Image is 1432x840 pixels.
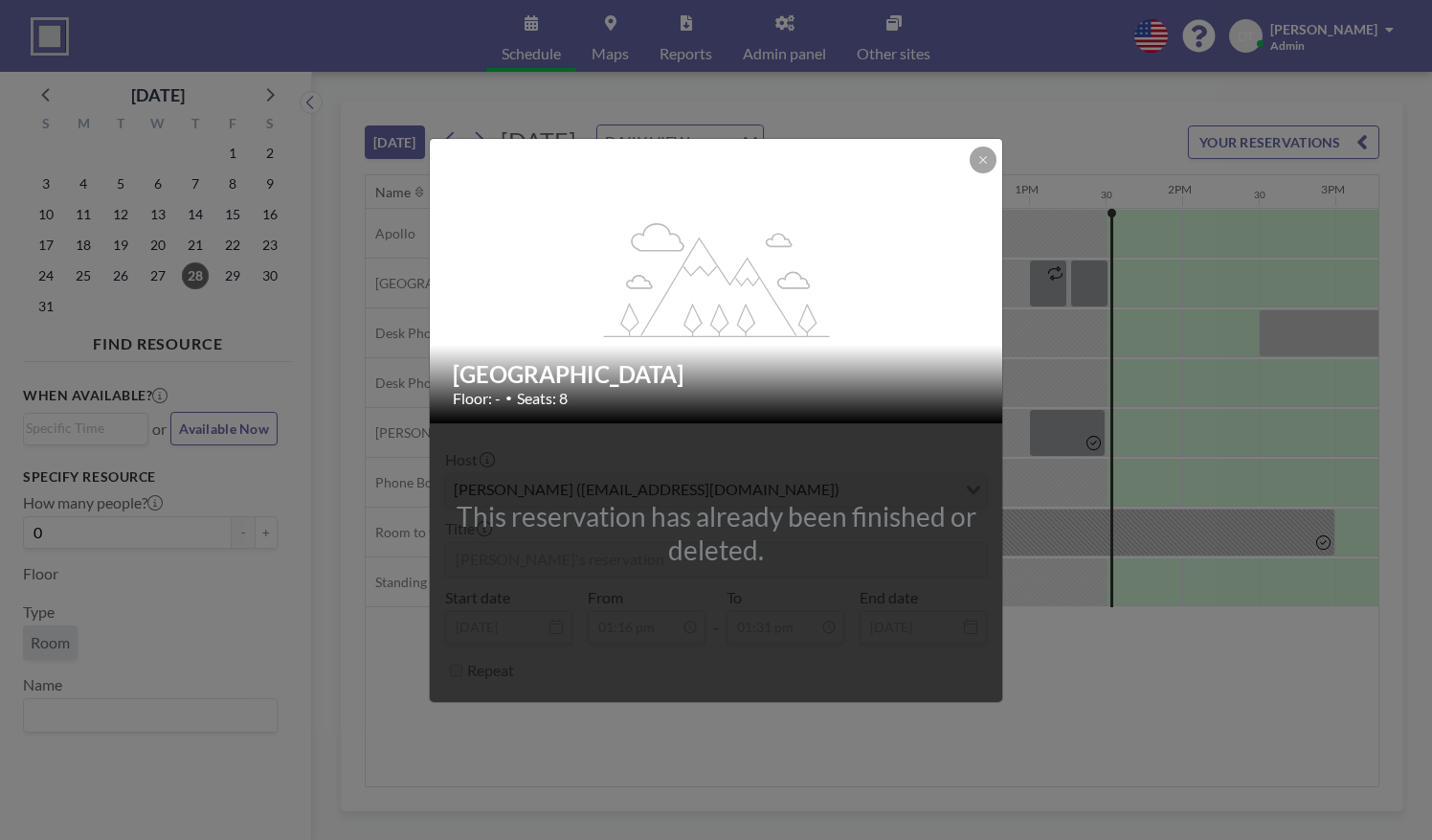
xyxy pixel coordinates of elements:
g: flex-grow: 1.2; [604,221,830,336]
span: Seats: 8 [517,389,568,408]
span: • [505,391,512,405]
h2: [GEOGRAPHIC_DATA] [453,360,981,389]
div: This reservation has already been finished or deleted. [430,500,1002,567]
span: Floor: - [453,389,501,408]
